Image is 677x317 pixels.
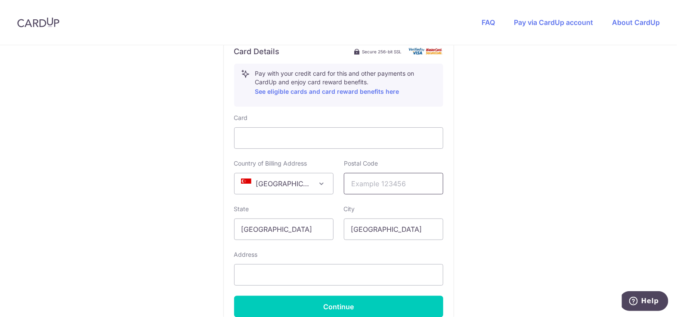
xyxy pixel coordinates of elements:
[234,173,334,194] span: Singapore
[234,205,249,213] label: State
[255,88,399,95] a: See eligible cards and card reward benefits here
[612,18,660,27] a: About CardUp
[482,18,495,27] a: FAQ
[255,69,436,97] p: Pay with your credit card for this and other payments on CardUp and enjoy card reward benefits.
[344,159,378,168] label: Postal Code
[234,46,280,57] h6: Card Details
[344,205,355,213] label: City
[409,48,443,55] img: card secure
[234,114,248,122] label: Card
[241,133,436,143] iframe: Secure card payment input frame
[622,291,668,313] iframe: Opens a widget where you can find more information
[17,17,59,28] img: CardUp
[234,250,258,259] label: Address
[235,173,333,194] span: Singapore
[344,173,443,194] input: Example 123456
[514,18,593,27] a: Pay via CardUp account
[234,159,307,168] label: Country of Billing Address
[362,48,402,55] span: Secure 256-bit SSL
